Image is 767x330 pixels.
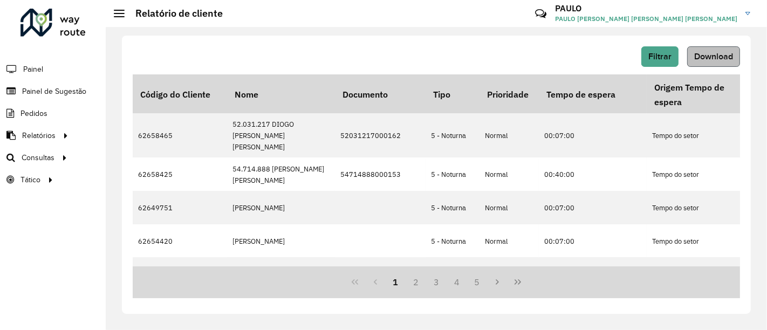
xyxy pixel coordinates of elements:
font: Relatório de cliente [135,7,223,19]
font: Normal [485,265,508,274]
font: Tempo de espera [546,89,615,100]
font: 54.714.888 [PERSON_NAME] [PERSON_NAME] [232,164,324,185]
font: 4 [454,277,460,287]
font: 00:07:00 [544,265,574,274]
font: Tempo do setor [652,265,699,274]
font: 62649751 [138,203,173,212]
font: PAULO [555,3,581,13]
font: Documento [343,89,388,100]
font: 52031217000162 [340,131,401,140]
font: Normal [485,131,508,140]
font: Tempo do setor [652,237,699,246]
font: Normal [485,237,508,246]
font: Tipo [433,89,450,100]
font: 62658465 [138,131,173,140]
font: Tático [20,176,40,184]
font: 52.031.217 DIOGO [PERSON_NAME] ​​[PERSON_NAME] [232,120,294,152]
font: Pedidos [20,109,47,118]
font: 5 - Noturna [431,237,466,246]
button: Download [687,46,740,67]
font: Tempo do setor [652,170,699,179]
button: 3 [426,272,447,292]
button: Última página [508,272,528,292]
button: 2 [406,272,426,292]
font: Painel de Sugestão [22,87,86,95]
button: 4 [447,272,467,292]
font: Código do Cliente [140,89,210,100]
font: 00:07:00 [544,203,574,212]
font: 5 - Noturna [431,131,466,140]
a: Contato Rápido [529,2,552,25]
font: 62654420 [138,237,173,246]
font: [PERSON_NAME] [232,237,285,246]
font: 2 [413,277,419,287]
button: Próxima página [487,272,508,292]
font: 54714888000153 [340,170,401,179]
font: Download [694,52,733,61]
font: 3 [434,277,439,287]
font: Normal [485,203,508,212]
button: 5 [467,272,488,292]
font: 62649810 [138,265,173,274]
font: RESTAURA ALPHA GRILL [232,265,308,274]
font: 5 - Noturna [431,170,466,179]
font: [PERSON_NAME] [232,203,285,212]
font: Consultas [22,154,54,162]
font: Nome [235,89,258,100]
font: Tempo do setor [652,203,699,212]
font: 5 - Noturna [431,265,466,274]
font: Painel [23,65,43,73]
font: Origem Tempo de espera [654,82,724,107]
button: 1 [386,272,406,292]
font: Normal [485,170,508,179]
font: 00:07:00 [544,131,574,140]
font: 5 [474,277,480,287]
font: 1 [393,277,399,287]
font: PAULO [PERSON_NAME] [PERSON_NAME] [PERSON_NAME] [555,15,737,23]
font: Relatórios [22,132,56,140]
font: Prioridade [487,89,529,100]
font: 62658425 [138,170,173,179]
font: 5 - Noturna [431,203,466,212]
font: Filtrar [648,52,672,61]
button: Filtrar [641,46,679,67]
font: 00:07:00 [544,237,574,246]
font: Tempo do setor [652,131,699,140]
font: 00:40:00 [544,170,574,179]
